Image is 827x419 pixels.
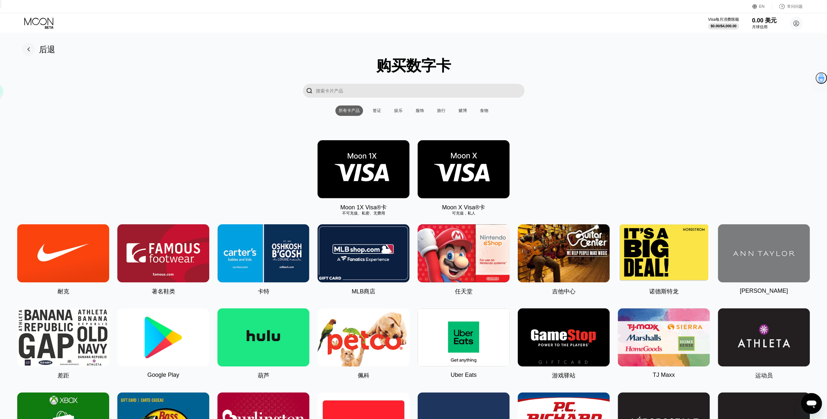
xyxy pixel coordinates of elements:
font: 吉他中心 [552,288,575,295]
div: 0.00 美元月球信用 [752,17,777,30]
font: 葫芦 [258,372,269,379]
div: 食物 [477,105,492,116]
font: EN [759,4,765,9]
font: 服饰 [416,108,424,113]
font: 运动员 [755,372,773,379]
font: 旅行 [437,108,446,113]
font: 任天堂 [455,288,472,295]
font: 不可充值、私密、无费用 [342,211,385,216]
font: 月球信用 [752,25,768,29]
font: Moon 1X Visa®卡 [340,204,387,211]
font: Uber Eats [450,372,476,378]
font: [PERSON_NAME] [740,288,788,294]
font: MLB商店 [352,288,375,295]
div:  [303,84,316,98]
div: 所有卡产品 [335,105,363,116]
font: Visa每月消费限额 [708,17,739,22]
div: Visa每月消费限额$0.00/$4,000.00 [708,17,739,30]
font: 食物 [480,108,488,113]
font: 后退 [39,45,55,54]
iframe: 启动消息传送窗口的按钮 [801,393,822,414]
font: 赌博 [459,108,467,113]
font: Google Play [147,372,179,378]
div: 娱乐 [391,105,406,116]
font: Moon X Visa®卡 [442,204,485,211]
font: 著名鞋类 [152,288,175,295]
font: 佩科 [358,372,369,379]
font: 娱乐 [394,108,403,113]
font: 0.00 美元 [752,17,777,24]
font: $4,000.00 [720,24,736,28]
font: 购买数字卡 [376,57,451,74]
font: 卡特 [258,288,269,295]
div: 服饰 [412,105,427,116]
div: 常问问题 [772,3,803,10]
div: 赌博 [455,105,470,116]
font: $0.00 [711,24,720,28]
font: 所有卡产品 [339,108,360,113]
div: 签证 [369,105,384,116]
font: / [719,24,720,28]
div: EN [752,3,772,10]
font:  [306,87,313,94]
font: 差距 [58,372,69,379]
font: 常问问题 [787,4,803,9]
font: 游戏驿站 [552,372,575,379]
font: 诺德斯特龙 [649,288,678,295]
font: TJ Maxx [653,372,675,378]
div: 后退 [22,43,55,56]
font: 耐克 [58,288,69,295]
input: 搜索卡片产品 [316,84,524,98]
div: 旅行 [434,105,449,116]
font: 签证 [373,108,381,113]
font: 可充值，私人 [452,211,475,216]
